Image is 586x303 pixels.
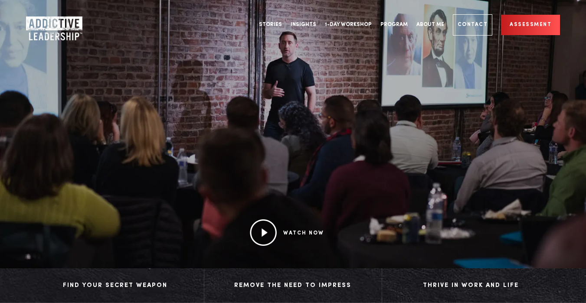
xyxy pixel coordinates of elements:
a: Program [376,9,412,41]
a: Stories [255,9,286,41]
a: 1-Day Workshop [321,9,376,41]
a: Contact [453,14,493,36]
a: Insights [286,9,321,41]
a: About Me [412,9,449,41]
div: Find Your Secret Weapon [35,279,195,292]
a: WATCH NOW [283,231,324,236]
a: Home [26,16,78,34]
a: Assessment [501,15,560,35]
div: Thrive in Work and Life [391,279,551,292]
div: Remove The Need to Impress [213,279,373,292]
